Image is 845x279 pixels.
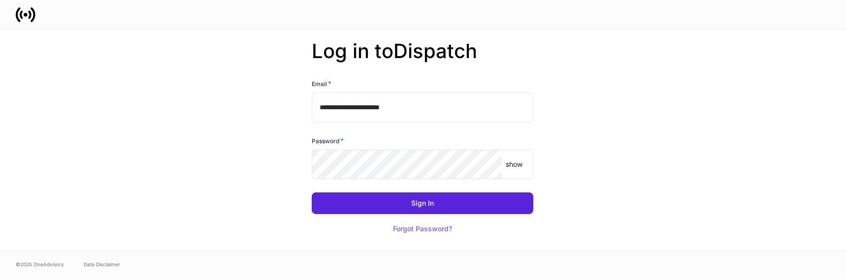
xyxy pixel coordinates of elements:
[312,39,533,79] h2: Log in to Dispatch
[312,192,533,214] button: Sign In
[84,260,120,268] a: Data Disclaimer
[16,260,64,268] span: © 2025 OneAdvisory
[381,218,464,240] button: Forgot Password?
[393,225,452,232] div: Forgot Password?
[312,79,331,89] h6: Email
[506,159,522,169] p: show
[411,200,434,207] div: Sign In
[312,136,344,146] h6: Password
